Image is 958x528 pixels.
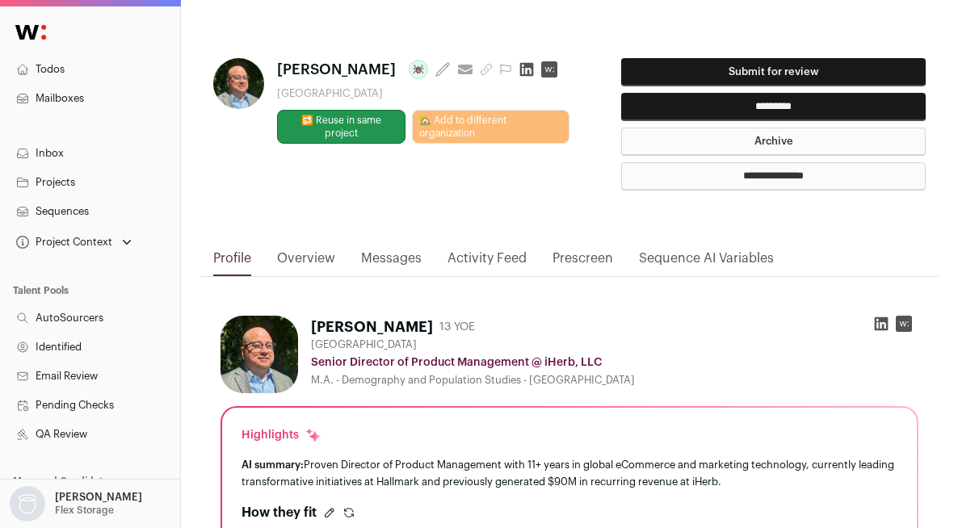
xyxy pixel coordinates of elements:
h2: How they fit [242,503,317,522]
div: M.A. - Demography and Population Studies - [GEOGRAPHIC_DATA] [311,374,918,387]
span: [GEOGRAPHIC_DATA] [311,338,417,351]
div: [GEOGRAPHIC_DATA] [277,87,569,100]
img: 3a918f34cfa394f741b61fe362333acc1d5af86f29fdfa3681cd67e680edb047 [213,58,264,109]
a: Messages [361,249,422,276]
p: [PERSON_NAME] [55,491,142,504]
button: Archive [621,128,926,156]
div: Project Context [13,236,112,249]
a: 🏡 Add to different organization [412,110,569,144]
a: Sequence AI Variables [639,249,774,276]
div: Proven Director of Product Management with 11+ years in global eCommerce and marketing technology... [242,456,897,490]
p: Flex Storage [55,504,114,517]
a: Activity Feed [447,249,527,276]
div: Highlights [242,427,321,443]
button: 🔂 Reuse in same project [277,110,405,144]
button: Open dropdown [6,486,145,522]
span: AI summary: [242,459,304,470]
a: Prescreen [553,249,613,276]
button: Open dropdown [13,231,135,254]
button: Submit for review [621,58,926,86]
div: 13 YOE [439,319,475,335]
img: 3a918f34cfa394f741b61fe362333acc1d5af86f29fdfa3681cd67e680edb047 [221,316,298,393]
h1: [PERSON_NAME] [311,316,433,338]
span: [PERSON_NAME] [277,58,396,81]
img: Wellfound [6,16,55,48]
img: nopic.png [10,486,45,522]
a: Overview [277,249,335,276]
a: Profile [213,249,251,276]
div: Senior Director of Product Management @ iHerb, LLC [311,354,918,371]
